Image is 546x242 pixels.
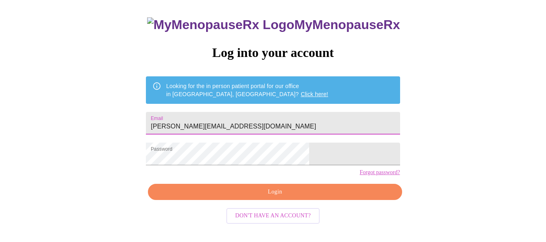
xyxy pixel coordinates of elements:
button: Don't have an account? [226,208,320,224]
a: Don't have an account? [224,212,322,219]
button: Login [148,184,402,200]
a: Click here! [301,91,328,97]
a: Forgot password? [360,169,400,176]
img: MyMenopauseRx Logo [147,17,294,32]
div: Looking for the in person patient portal for our office in [GEOGRAPHIC_DATA], [GEOGRAPHIC_DATA]? [166,79,328,101]
h3: Log into your account [146,45,400,60]
h3: MyMenopauseRx [147,17,400,32]
span: Login [157,187,392,197]
span: Don't have an account? [235,211,311,221]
